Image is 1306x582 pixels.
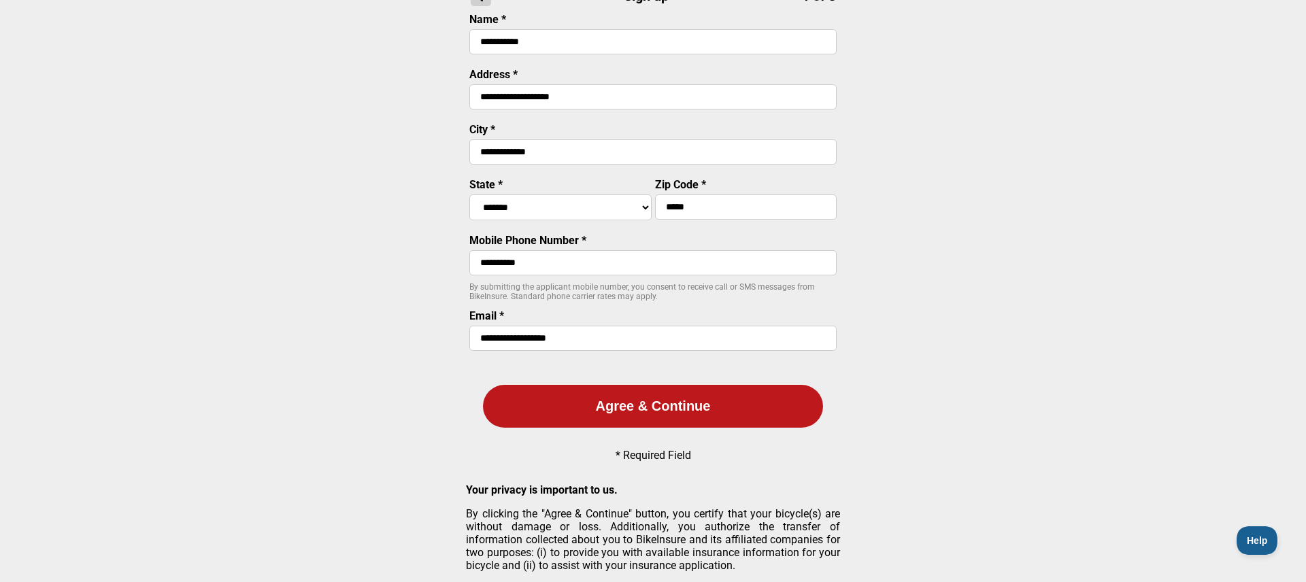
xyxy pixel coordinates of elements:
[1237,526,1279,555] iframe: Toggle Customer Support
[616,449,691,462] p: * Required Field
[469,123,495,136] label: City *
[469,178,503,191] label: State *
[466,483,618,496] strong: Your privacy is important to us.
[483,385,823,428] button: Agree & Continue
[655,178,706,191] label: Zip Code *
[469,282,837,301] p: By submitting the applicant mobile number, you consent to receive call or SMS messages from BikeI...
[469,13,506,26] label: Name *
[469,234,586,247] label: Mobile Phone Number *
[466,507,840,572] p: By clicking the "Agree & Continue" button, you certify that your bicycle(s) are without damage or...
[469,309,504,322] label: Email *
[469,68,518,81] label: Address *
